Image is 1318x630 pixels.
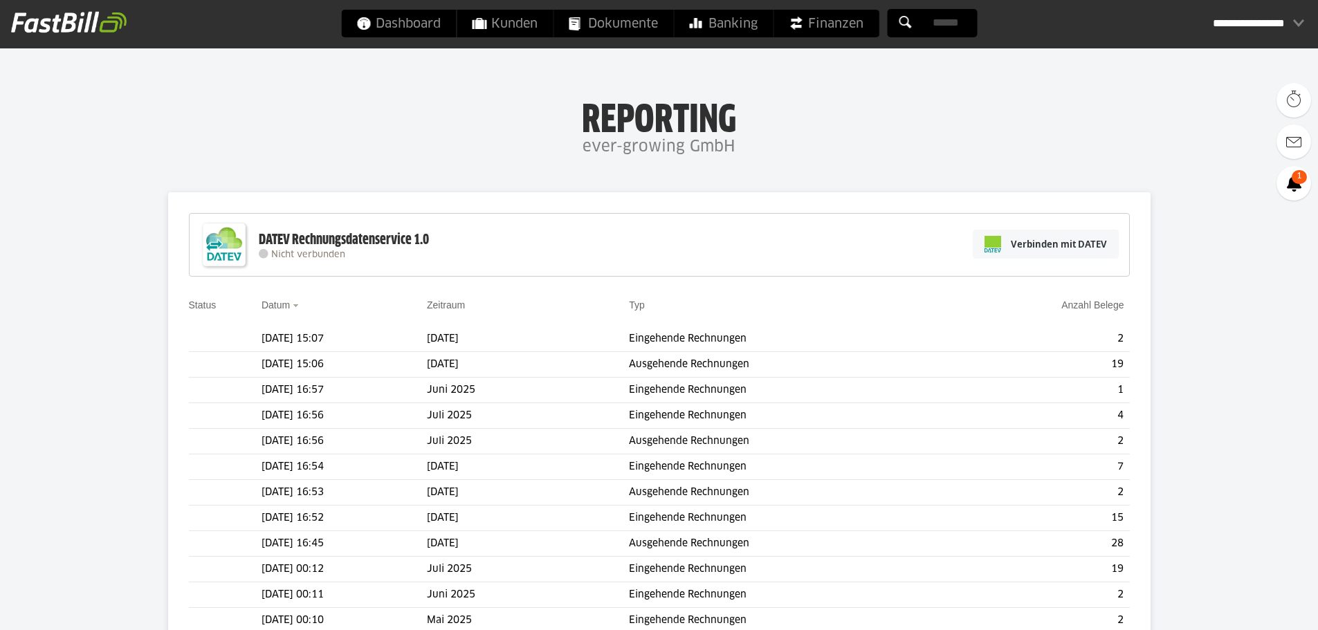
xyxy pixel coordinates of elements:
[949,326,1129,352] td: 2
[262,326,427,352] td: [DATE] 15:07
[629,378,949,403] td: Eingehende Rechnungen
[674,10,773,37] a: Banking
[262,506,427,531] td: [DATE] 16:52
[1011,237,1107,251] span: Verbinden mit DATEV
[11,11,127,33] img: fastbill_logo_white.png
[1211,589,1304,623] iframe: Öffnet ein Widget, in dem Sie weitere Informationen finden
[259,231,429,249] div: DATEV Rechnungsdatenservice 1.0
[271,250,345,259] span: Nicht verbunden
[985,236,1001,252] img: pi-datev-logo-farbig-24.svg
[949,403,1129,429] td: 4
[629,454,949,480] td: Eingehende Rechnungen
[341,10,456,37] a: Dashboard
[629,531,949,557] td: Ausgehende Rechnungen
[138,98,1180,133] h1: Reporting
[457,10,553,37] a: Kunden
[774,10,879,37] a: Finanzen
[629,582,949,608] td: Eingehende Rechnungen
[949,378,1129,403] td: 1
[262,352,427,378] td: [DATE] 15:06
[427,326,629,352] td: [DATE]
[196,217,252,272] img: DATEV-Datenservice Logo
[427,454,629,480] td: [DATE]
[427,299,465,311] a: Zeitraum
[789,10,863,37] span: Finanzen
[262,403,427,429] td: [DATE] 16:56
[629,352,949,378] td: Ausgehende Rechnungen
[629,429,949,454] td: Ausgehende Rechnungen
[629,403,949,429] td: Eingehende Rechnungen
[629,299,645,311] a: Typ
[262,454,427,480] td: [DATE] 16:54
[949,352,1129,378] td: 19
[262,299,290,311] a: Datum
[689,10,758,37] span: Banking
[1061,299,1124,311] a: Anzahl Belege
[949,506,1129,531] td: 15
[356,10,441,37] span: Dashboard
[949,454,1129,480] td: 7
[293,304,302,307] img: sort_desc.gif
[427,531,629,557] td: [DATE]
[427,403,629,429] td: Juli 2025
[472,10,538,37] span: Kunden
[427,557,629,582] td: Juli 2025
[262,531,427,557] td: [DATE] 16:45
[427,480,629,506] td: [DATE]
[949,531,1129,557] td: 28
[553,10,673,37] a: Dokumente
[262,480,427,506] td: [DATE] 16:53
[262,429,427,454] td: [DATE] 16:56
[262,582,427,608] td: [DATE] 00:11
[427,582,629,608] td: Juni 2025
[973,230,1119,259] a: Verbinden mit DATEV
[427,429,629,454] td: Juli 2025
[427,378,629,403] td: Juni 2025
[629,506,949,531] td: Eingehende Rechnungen
[949,480,1129,506] td: 2
[949,429,1129,454] td: 2
[1292,170,1307,184] span: 1
[262,378,427,403] td: [DATE] 16:57
[629,557,949,582] td: Eingehende Rechnungen
[189,299,217,311] a: Status
[262,557,427,582] td: [DATE] 00:12
[949,582,1129,608] td: 2
[949,557,1129,582] td: 19
[427,352,629,378] td: [DATE]
[629,480,949,506] td: Ausgehende Rechnungen
[427,506,629,531] td: [DATE]
[1276,166,1311,201] a: 1
[569,10,658,37] span: Dokumente
[629,326,949,352] td: Eingehende Rechnungen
